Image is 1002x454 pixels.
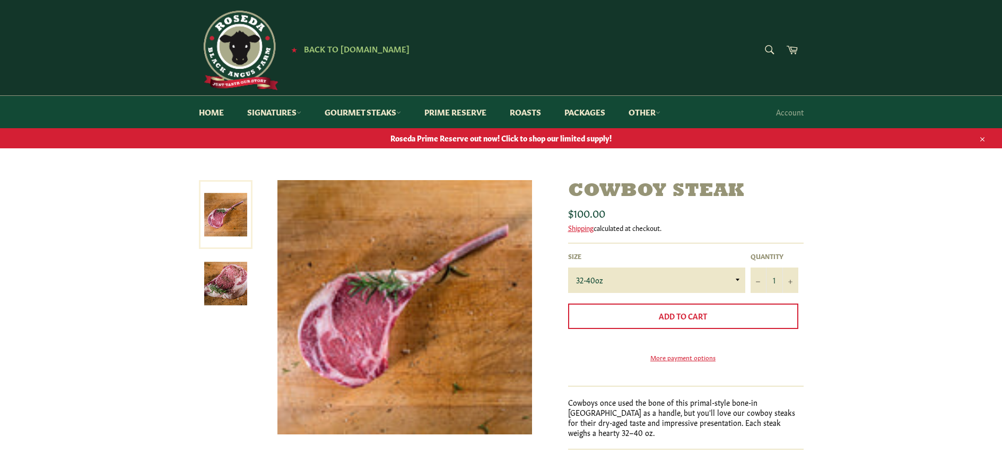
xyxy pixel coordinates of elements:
[568,252,745,261] label: Size
[568,397,804,438] p: Cowboys once used the bone of this primal-style bone-in [GEOGRAPHIC_DATA] as a handle, but you'll...
[204,262,247,305] img: Cowboy Steak
[199,11,278,90] img: Roseda Beef
[237,96,312,128] a: Signatures
[568,304,798,329] button: Add to Cart
[568,180,804,203] h1: Cowboy Steak
[771,96,809,128] a: Account
[277,180,532,434] img: Cowboy Steak
[568,223,804,233] div: calculated at checkout.
[568,205,605,220] span: $100.00
[286,45,409,54] a: ★ Back to [DOMAIN_NAME]
[618,96,671,128] a: Other
[554,96,616,128] a: Packages
[782,268,798,293] button: Increase item quantity by one
[414,96,497,128] a: Prime Reserve
[499,96,552,128] a: Roasts
[751,268,766,293] button: Reduce item quantity by one
[659,310,707,321] span: Add to Cart
[304,43,409,54] span: Back to [DOMAIN_NAME]
[188,96,234,128] a: Home
[568,222,594,233] a: Shipping
[568,353,798,362] a: More payment options
[291,45,297,54] span: ★
[314,96,412,128] a: Gourmet Steaks
[751,252,798,261] label: Quantity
